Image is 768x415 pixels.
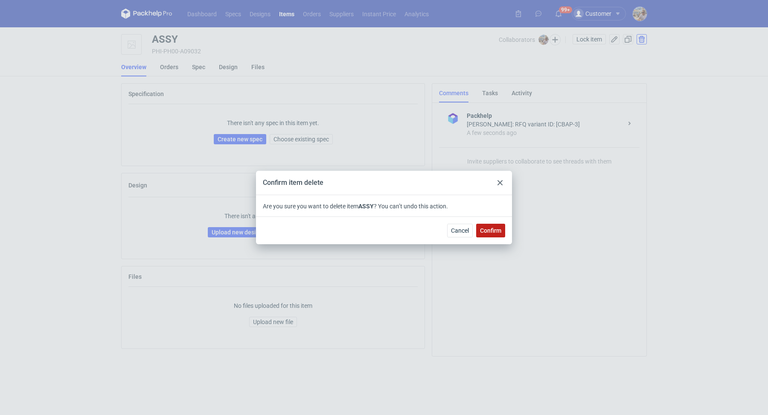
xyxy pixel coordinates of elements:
button: Confirm [476,224,505,237]
button: Cancel [447,224,473,237]
span: Cancel [451,228,469,234]
strong: ASSY [358,203,374,210]
p: Are you sure you want to delete item ? You can’t undo this action. [263,202,505,210]
span: Confirm item delete [263,178,323,187]
span: Confirm [480,228,501,234]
